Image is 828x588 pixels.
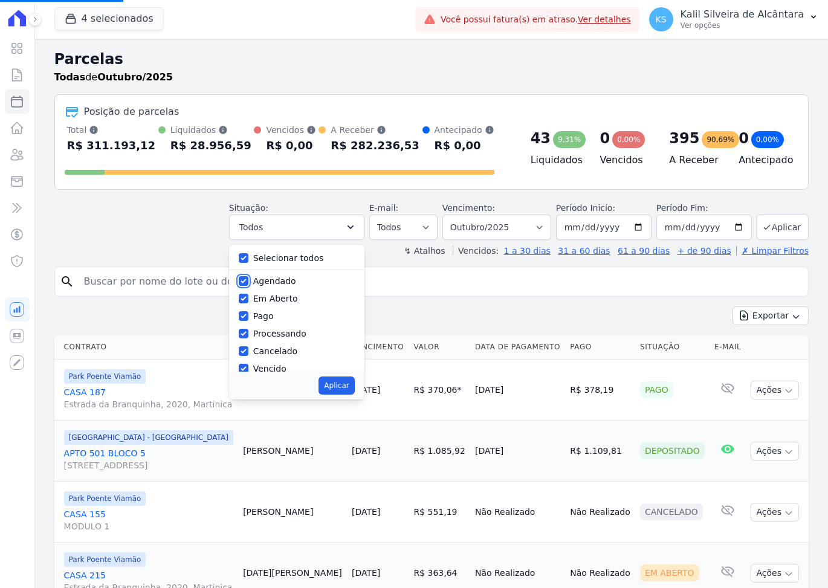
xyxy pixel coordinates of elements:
p: de [54,70,173,85]
div: 0,00% [612,131,645,148]
td: Não Realizado [565,482,635,543]
span: Park Poente Viamão [64,369,146,384]
td: R$ 1.085,92 [409,421,470,482]
span: Todos [239,220,263,234]
div: Liquidados [170,124,251,136]
button: 4 selecionados [54,7,164,30]
th: E-mail [710,335,746,360]
td: R$ 551,19 [409,482,470,543]
div: 0 [600,129,610,148]
a: [DATE] [352,568,380,578]
label: Agendado [253,276,296,286]
a: 31 a 60 dias [558,246,610,256]
div: 90,69% [702,131,739,148]
label: ↯ Atalhos [404,246,445,256]
div: 9,31% [553,131,586,148]
label: Vencido [253,364,286,373]
td: R$ 1.109,81 [565,421,635,482]
label: Selecionar todos [253,253,324,263]
div: R$ 0,00 [435,136,494,155]
td: [PERSON_NAME] [238,482,347,543]
i: search [60,274,74,289]
a: [DATE] [352,507,380,517]
h2: Parcelas [54,48,809,70]
td: R$ 378,19 [565,360,635,421]
h4: Antecipado [739,153,789,167]
div: Pago [640,381,673,398]
button: Aplicar [319,376,354,395]
label: Situação: [229,203,268,213]
div: Vencidos [266,124,315,136]
span: [STREET_ADDRESS] [64,459,234,471]
label: Vencimento: [442,203,495,213]
a: 61 a 90 dias [618,246,670,256]
label: Período Fim: [656,202,752,215]
button: Ações [751,442,799,460]
a: CASA 187Estrada da Branquinha, 2020, Martinica [64,386,234,410]
h4: A Receber [669,153,719,167]
label: Processando [253,329,306,338]
td: Não Realizado [470,482,565,543]
div: Depositado [640,442,705,459]
td: [PERSON_NAME] [238,421,347,482]
th: Contrato [54,335,239,360]
h4: Vencidos [600,153,650,167]
p: Kalil Silveira de Alcântara [681,8,804,21]
a: APTO 501 BLOCO 5[STREET_ADDRESS] [64,447,234,471]
label: Período Inicío: [556,203,615,213]
span: MODULO 1 [64,520,234,532]
td: [DATE] [470,421,565,482]
a: + de 90 dias [678,246,731,256]
h4: Liquidados [531,153,581,167]
span: [GEOGRAPHIC_DATA] - [GEOGRAPHIC_DATA] [64,430,233,445]
a: 1 a 30 dias [504,246,551,256]
strong: Outubro/2025 [97,71,173,83]
td: [DATE] [470,360,565,421]
button: KS Kalil Silveira de Alcântara Ver opções [639,2,828,36]
span: Você possui fatura(s) em atraso. [441,13,631,26]
span: Park Poente Viamão [64,552,146,567]
button: Exportar [733,306,809,325]
th: Vencimento [347,335,409,360]
button: Aplicar [757,214,809,240]
label: Em Aberto [253,294,298,303]
span: Park Poente Viamão [64,491,146,506]
div: R$ 311.193,12 [67,136,156,155]
span: Estrada da Branquinha, 2020, Martinica [64,398,234,410]
a: Ver detalhes [578,15,631,24]
div: A Receber [331,124,419,136]
th: Situação [635,335,710,360]
button: Todos [229,215,364,240]
span: KS [656,15,667,24]
div: 0 [739,129,749,148]
button: Ações [751,564,799,583]
a: ✗ Limpar Filtros [736,246,809,256]
a: [DATE] [352,446,380,456]
label: E-mail: [369,203,399,213]
th: Pago [565,335,635,360]
div: Cancelado [640,503,703,520]
th: Data de Pagamento [470,335,565,360]
div: Antecipado [435,124,494,136]
p: Ver opções [681,21,804,30]
button: Ações [751,503,799,522]
a: [DATE] [352,385,380,395]
div: R$ 0,00 [266,136,315,155]
div: R$ 282.236,53 [331,136,419,155]
input: Buscar por nome do lote ou do cliente [77,270,803,294]
div: 0,00% [751,131,784,148]
div: Em Aberto [640,564,699,581]
td: R$ 370,06 [409,360,470,421]
a: CASA 155MODULO 1 [64,508,234,532]
strong: Todas [54,71,86,83]
label: Pago [253,311,274,321]
div: 395 [669,129,699,148]
th: Valor [409,335,470,360]
div: 43 [531,129,551,148]
div: R$ 28.956,59 [170,136,251,155]
label: Cancelado [253,346,297,356]
div: Total [67,124,156,136]
button: Ações [751,381,799,399]
div: Posição de parcelas [84,105,180,119]
label: Vencidos: [453,246,499,256]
